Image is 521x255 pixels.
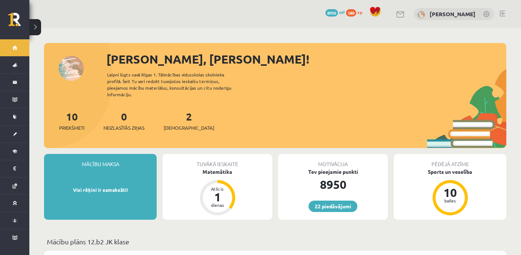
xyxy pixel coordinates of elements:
span: Priekšmeti [59,124,84,132]
a: Rīgas 1. Tālmācības vidusskola [8,13,29,31]
div: Atlicis [207,187,229,191]
div: Laipni lūgts savā Rīgas 1. Tālmācības vidusskolas skolnieka profilā. Šeit Tu vari redzēt tuvojošo... [107,71,244,98]
a: Matemātika Atlicis 1 dienas [163,168,272,216]
div: Matemātika [163,168,272,176]
a: [PERSON_NAME] [430,10,476,18]
p: Mācību plāns 12.b2 JK klase [47,237,503,247]
div: [PERSON_NAME], [PERSON_NAME]! [106,50,506,68]
a: 2[DEMOGRAPHIC_DATA] [164,110,214,132]
span: [DEMOGRAPHIC_DATA] [164,124,214,132]
span: Neizlasītās ziņas [103,124,145,132]
div: balles [439,198,461,203]
div: Tev pieejamie punkti [278,168,388,176]
a: 580 xp [346,9,366,15]
span: 580 [346,9,356,17]
div: dienas [207,203,229,207]
span: xp [357,9,362,15]
a: 10Priekšmeti [59,110,84,132]
div: 8950 [278,176,388,193]
a: 0Neizlasītās ziņas [103,110,145,132]
div: Motivācija [278,154,388,168]
img: Marta Laura Neļķe [418,11,425,18]
a: Sports un veselība 10 balles [394,168,506,216]
div: 10 [439,187,461,198]
span: mP [339,9,345,15]
div: Mācību maksa [44,154,157,168]
div: Tuvākā ieskaite [163,154,272,168]
a: 8950 mP [325,9,345,15]
span: 8950 [325,9,338,17]
div: Sports un veselība [394,168,506,176]
div: Pēdējā atzīme [394,154,506,168]
div: 1 [207,191,229,203]
p: Visi rēķini ir samaksāti! [48,186,153,194]
a: 22 piedāvājumi [309,201,357,212]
